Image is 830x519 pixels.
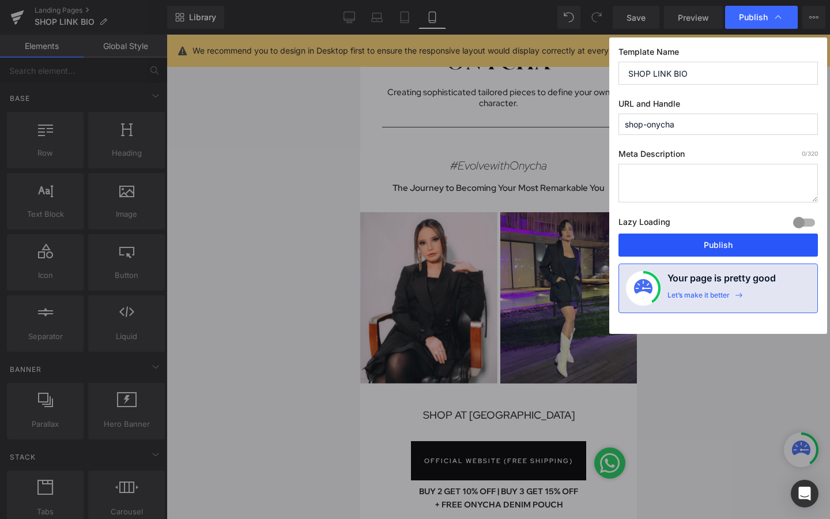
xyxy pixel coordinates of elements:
[64,421,212,431] span: OFFICIAL WEBSITE (FREE SHIPPING)
[59,452,218,462] b: BUY 2 GET 10% OFF | BUY 3 GET 15% OFF
[618,215,670,234] label: Lazy Loading
[618,234,818,257] button: Publish
[739,12,768,22] span: Publish
[618,47,818,62] label: Template Name
[667,271,776,291] h4: Your page is pretty good
[27,52,250,75] span: Creating sophisticated tailored pieces to define your own character.
[618,99,818,114] label: URL and Handle
[802,150,818,157] span: /320
[667,291,730,306] div: Let’s make it better
[90,123,187,138] i: #EvolvewithOnycha
[634,279,652,298] img: onboarding-status.svg
[9,372,268,389] h1: SHOP AT [GEOGRAPHIC_DATA]
[74,465,203,475] b: + FREE ONYCHA DENIM POUCH
[802,150,805,157] span: 0
[618,149,818,164] label: Meta Description
[14,146,262,161] h1: The Journey to Becoming Your Most Remarkable You
[791,480,818,507] div: Open Intercom Messenger
[51,407,225,446] a: OFFICIAL WEBSITE (FREE SHIPPING)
